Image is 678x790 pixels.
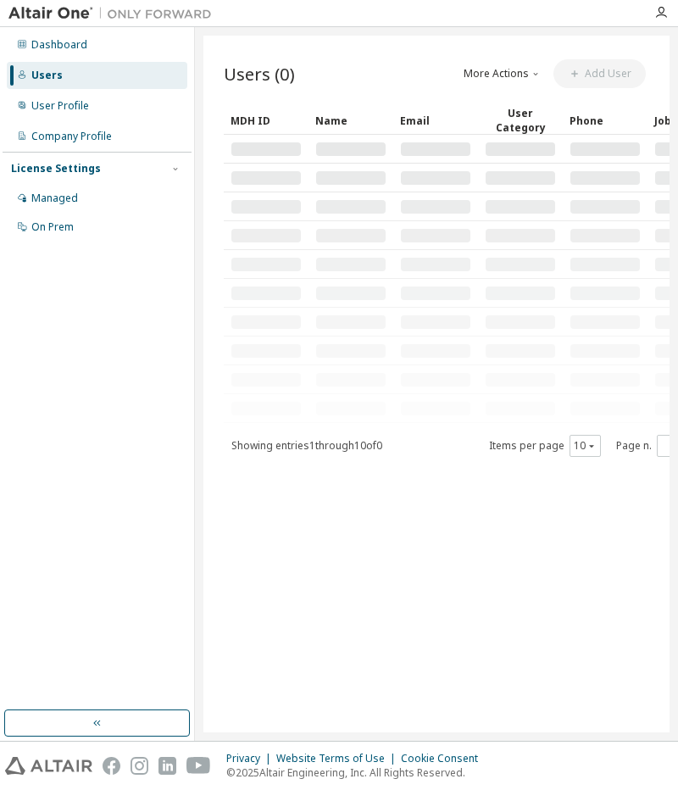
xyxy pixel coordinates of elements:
[31,130,112,143] div: Company Profile
[224,62,295,86] span: Users (0)
[570,107,641,134] div: Phone
[31,99,89,113] div: User Profile
[574,439,597,453] button: 10
[5,757,92,775] img: altair_logo.svg
[131,757,148,775] img: instagram.svg
[401,752,488,765] div: Cookie Consent
[8,5,220,22] img: Altair One
[31,192,78,205] div: Managed
[489,435,601,457] span: Items per page
[158,757,176,775] img: linkedin.svg
[553,59,646,88] button: Add User
[226,765,488,780] p: © 2025 Altair Engineering, Inc. All Rights Reserved.
[462,59,543,88] button: More Actions
[400,107,471,134] div: Email
[231,107,302,134] div: MDH ID
[231,438,382,453] span: Showing entries 1 through 10 of 0
[186,757,211,775] img: youtube.svg
[11,162,101,175] div: License Settings
[226,752,276,765] div: Privacy
[31,38,87,52] div: Dashboard
[315,107,386,134] div: Name
[485,106,556,135] div: User Category
[103,757,120,775] img: facebook.svg
[31,69,63,82] div: Users
[276,752,401,765] div: Website Terms of Use
[31,220,74,234] div: On Prem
